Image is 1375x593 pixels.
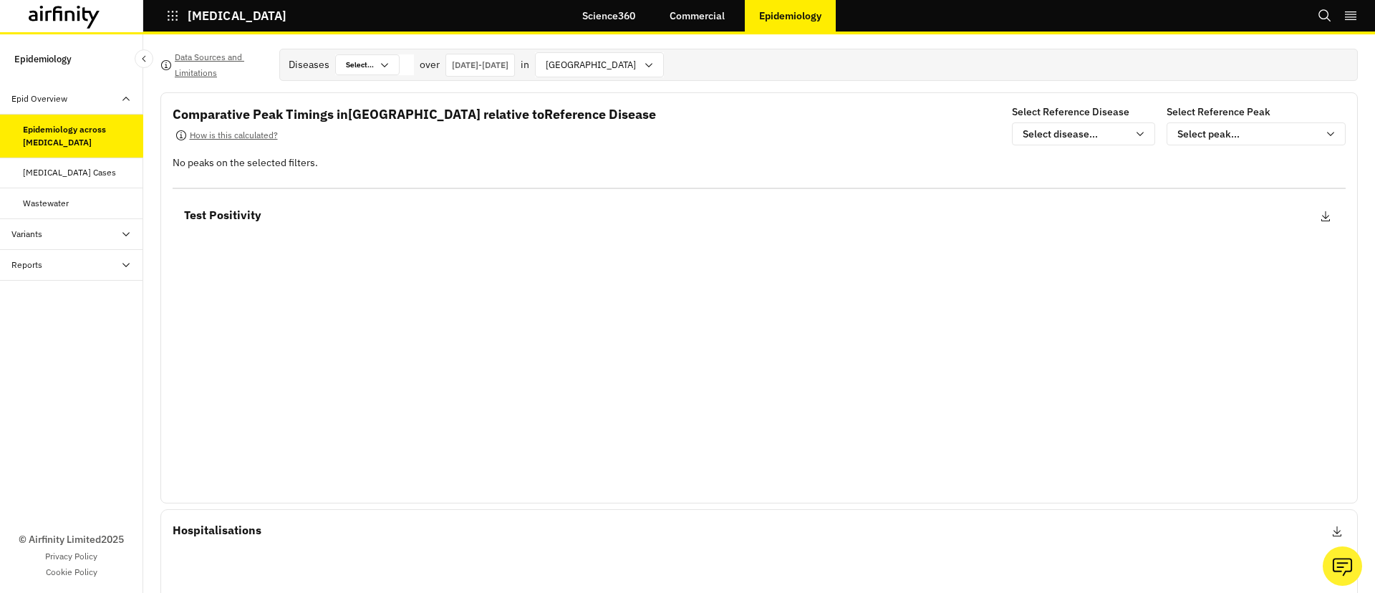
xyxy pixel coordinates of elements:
[289,57,329,72] div: Diseases
[420,57,440,72] p: over
[1012,105,1129,120] p: Select Reference Disease
[175,49,268,81] p: Data Sources and Limitations
[19,532,124,547] p: © Airfinity Limited 2025
[23,197,69,210] div: Wastewater
[135,49,153,68] button: Close Sidebar
[173,521,261,540] p: Hospitalisations
[23,123,132,149] div: Epidemiology across [MEDICAL_DATA]
[166,4,286,28] button: [MEDICAL_DATA]
[11,259,42,271] div: Reports
[45,550,97,563] a: Privacy Policy
[521,57,529,72] p: in
[14,46,72,72] p: Epidemiology
[188,9,286,22] p: [MEDICAL_DATA]
[173,124,280,147] button: How is this calculated?
[160,54,268,77] button: Data Sources and Limitations
[184,206,261,225] p: Test Positivity
[173,105,656,124] p: Comparative Peak Timings in [GEOGRAPHIC_DATA] relative to Reference Disease
[23,166,116,179] div: [MEDICAL_DATA] Cases
[11,228,42,241] div: Variants
[190,127,278,143] p: How is this calculated?
[11,92,67,105] div: Epid Overview
[46,566,97,579] a: Cookie Policy
[1167,105,1270,120] p: Select Reference Peak
[452,59,508,72] p: [DATE] - [DATE]
[173,155,1346,170] p: No peaks on the selected filters.
[759,10,821,21] p: Epidemiology
[1023,127,1127,142] div: Select disease...
[1323,546,1362,586] button: Ask our analysts
[1318,4,1332,28] button: Search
